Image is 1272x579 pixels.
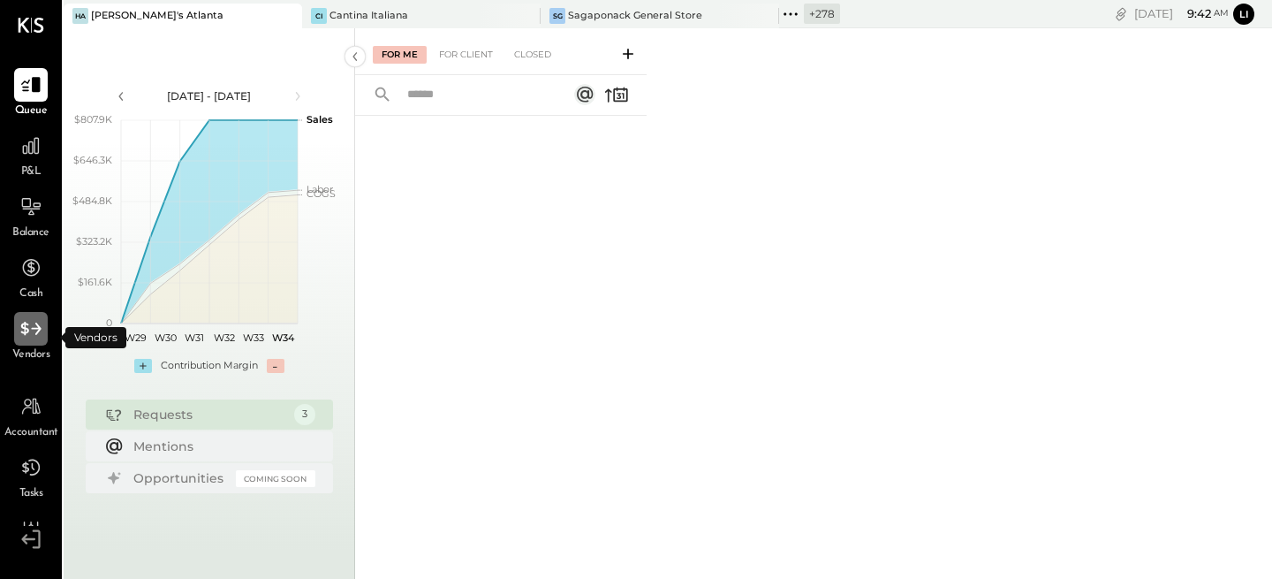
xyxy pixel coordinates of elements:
[373,46,427,64] div: For Me
[133,438,307,455] div: Mentions
[1214,7,1229,19] span: am
[430,46,502,64] div: For Client
[505,46,560,64] div: Closed
[12,347,50,363] span: Vendors
[106,316,112,329] text: 0
[91,9,223,23] div: [PERSON_NAME]'s Atlanta
[549,8,565,24] div: SG
[134,88,284,103] div: [DATE] - [DATE]
[804,4,840,24] div: + 278
[74,113,112,126] text: $807.9K
[307,187,336,200] text: COGS
[72,8,88,24] div: HA
[72,194,112,207] text: $484.8K
[15,103,48,119] span: Queue
[1,129,61,180] a: P&L
[307,183,333,195] text: Labor
[1,451,61,502] a: Tasks
[1233,4,1254,25] button: Li
[294,404,315,425] div: 3
[1176,5,1211,22] span: 9 : 42
[1134,5,1229,22] div: [DATE]
[1,251,61,302] a: Cash
[12,225,49,241] span: Balance
[4,425,58,441] span: Accountant
[271,331,294,344] text: W34
[125,331,147,344] text: W29
[21,164,42,180] span: P&L
[267,359,284,373] div: -
[65,327,126,348] div: Vendors
[243,331,264,344] text: W33
[1,190,61,241] a: Balance
[568,9,702,23] div: Sagaponack General Store
[161,359,258,373] div: Contribution Margin
[1,68,61,119] a: Queue
[133,406,285,423] div: Requests
[1,390,61,441] a: Accountant
[154,331,176,344] text: W30
[78,276,112,288] text: $161.6K
[19,286,42,302] span: Cash
[19,486,43,502] span: Tasks
[311,8,327,24] div: CI
[133,469,227,487] div: Opportunities
[76,235,112,248] text: $323.2K
[1112,4,1130,23] div: copy link
[185,331,204,344] text: W31
[73,154,112,166] text: $646.3K
[213,331,234,344] text: W32
[134,359,152,373] div: +
[236,470,315,487] div: Coming Soon
[1,312,61,363] a: Vendors
[307,113,333,126] text: Sales
[329,9,408,23] div: Cantina Italiana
